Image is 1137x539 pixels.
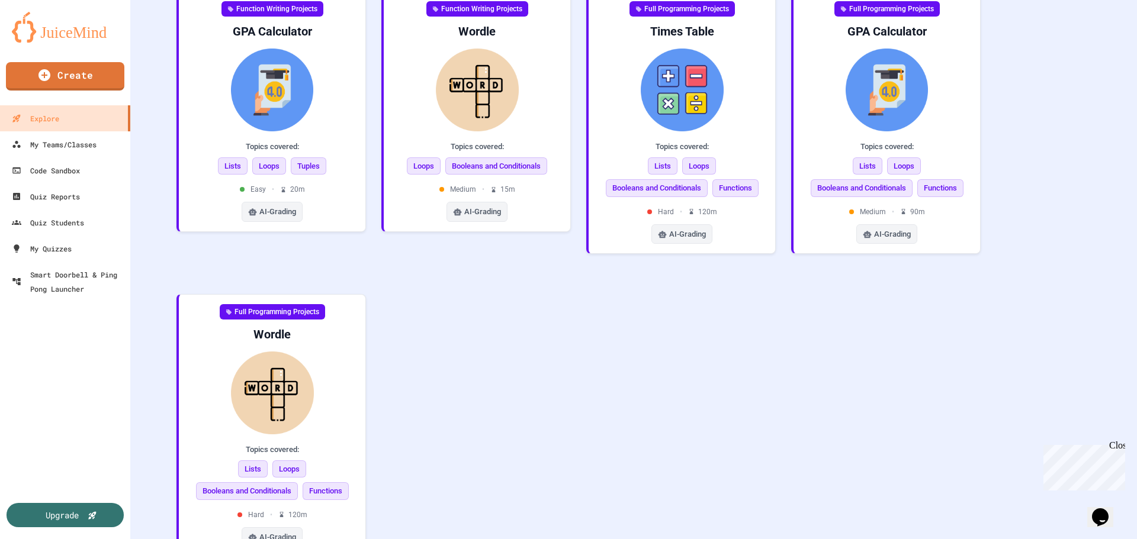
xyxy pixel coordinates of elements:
span: Loops [252,157,286,175]
div: Medium 90 m [849,206,925,217]
img: Wordle [393,49,561,131]
div: Hard 120 m [647,206,717,217]
span: AI-Grading [669,228,706,240]
div: My Quizzes [12,241,72,256]
img: Wordle [188,351,356,434]
span: Lists [853,157,882,175]
span: Functions [303,482,349,500]
div: Topics covered: [598,141,766,153]
div: Hard 120 m [237,509,307,520]
div: Function Writing Projects [221,1,323,17]
div: My Teams/Classes [12,137,97,151]
div: Full Programming Projects [220,304,325,319]
span: AI-Grading [464,206,501,218]
span: Lists [648,157,677,175]
div: Topics covered: [803,141,971,153]
div: Code Sandbox [12,163,80,177]
span: • [482,184,484,195]
span: Loops [682,157,716,175]
span: Loops [272,460,306,478]
span: • [892,206,894,217]
a: Create [6,62,124,91]
span: Lists [238,460,268,478]
span: AI-Grading [259,206,296,218]
span: Tuples [291,157,326,175]
div: GPA Calculator [188,24,356,39]
div: Topics covered: [393,141,561,153]
span: • [270,509,272,520]
div: Full Programming Projects [629,1,735,17]
div: Wordle [188,327,356,342]
div: Medium 15 m [439,184,515,195]
span: Booleans and Conditionals [811,179,913,197]
span: Lists [218,157,248,175]
div: Easy 20 m [240,184,305,195]
img: Times Table [598,49,766,131]
span: • [680,206,682,217]
div: GPA Calculator [803,24,971,39]
span: AI-Grading [874,228,911,240]
img: logo-orange.svg [12,12,118,43]
img: GPA Calculator [188,49,356,131]
div: Smart Doorbell & Ping Pong Launcher [12,267,126,296]
div: Full Programming Projects [834,1,940,17]
span: Booleans and Conditionals [606,179,708,197]
div: Wordle [393,24,561,39]
div: Explore [12,111,59,125]
span: • [272,184,274,195]
iframe: chat widget [1039,440,1125,490]
span: Functions [917,179,963,197]
span: Booleans and Conditionals [196,482,298,500]
div: Quiz Reports [12,189,80,204]
div: Times Table [598,24,766,39]
div: Quiz Students [12,215,84,230]
div: Chat with us now!Close [5,5,82,75]
div: Function Writing Projects [426,1,528,17]
span: Loops [407,157,441,175]
span: Booleans and Conditionals [445,157,547,175]
div: Upgrade [46,509,79,521]
div: Topics covered: [188,141,356,153]
span: Loops [887,157,921,175]
div: Topics covered: [188,444,356,456]
span: Functions [712,179,759,197]
iframe: chat widget [1087,492,1125,527]
img: GPA Calculator [803,49,971,131]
